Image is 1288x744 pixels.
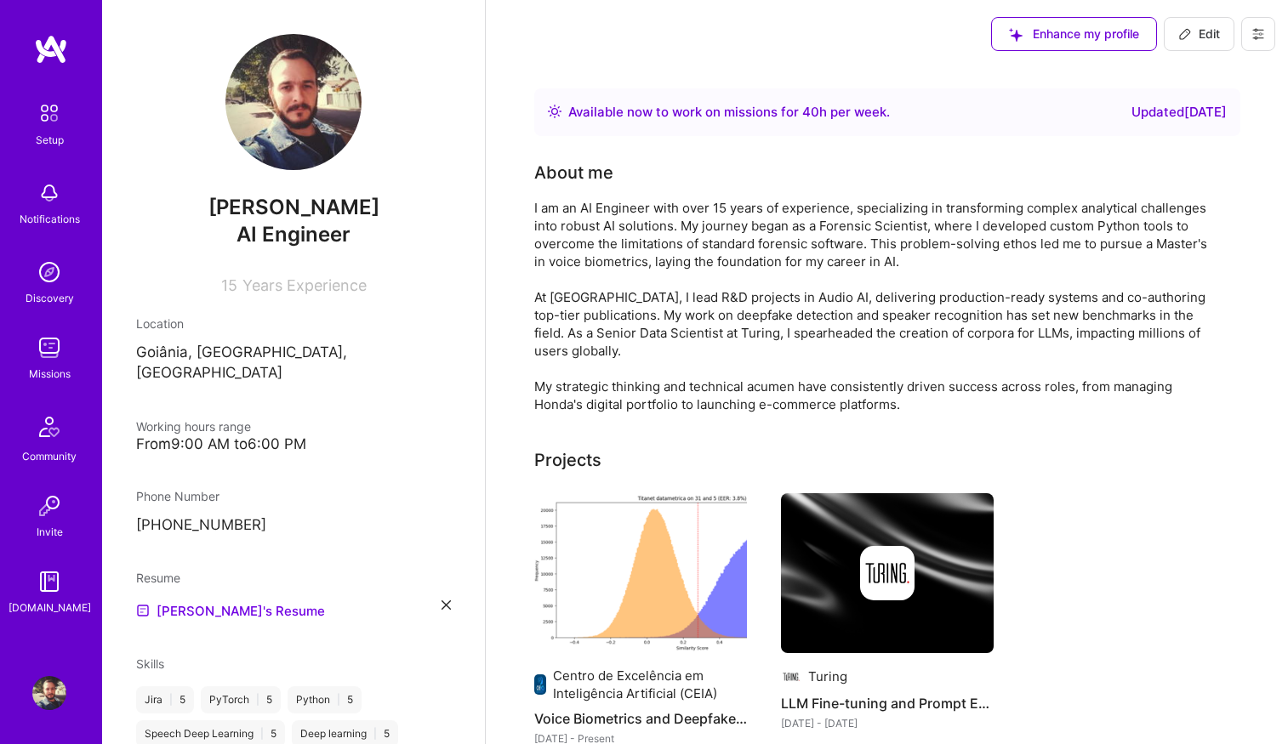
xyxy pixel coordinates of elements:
img: Availability [548,105,561,118]
img: bell [32,176,66,210]
div: About me [534,160,613,185]
img: Invite [32,489,66,523]
div: Location [136,315,451,332]
h4: Voice Biometrics and Deepfake Detection System [534,707,747,730]
button: Edit [1164,17,1234,51]
div: Python 5 [288,686,362,713]
div: Updated [DATE] [1131,102,1227,122]
div: Projects [534,447,601,473]
span: Phone Number [136,489,219,503]
p: [PHONE_NUMBER] [136,515,451,536]
a: [PERSON_NAME]'s Resume [136,600,325,621]
i: icon SuggestedTeams [1009,28,1023,42]
span: | [337,693,340,707]
img: Community [29,406,70,447]
div: Invite [37,523,63,541]
h4: LLM Fine-tuning and Prompt Engineering [781,692,994,714]
span: | [169,693,173,707]
img: setup [31,95,67,131]
a: User Avatar [28,676,71,710]
img: Company logo [534,674,547,695]
div: Community [22,447,77,465]
span: Years Experience [242,276,367,294]
div: Discovery [26,289,74,307]
img: User Avatar [32,676,66,710]
div: I am an AI Engineer with over 15 years of experience, specializing in transforming complex analyt... [534,199,1215,413]
img: cover [781,493,994,653]
div: From 9:00 AM to 6:00 PM [136,435,451,453]
p: Goiânia, [GEOGRAPHIC_DATA], [GEOGRAPHIC_DATA] [136,343,451,383]
span: | [373,727,377,741]
img: discovery [32,255,66,289]
span: | [260,727,264,741]
span: Resume [136,571,180,585]
span: | [256,693,259,707]
img: logo [34,34,68,65]
img: Resume [136,604,150,617]
div: [DATE] - [DATE] [781,714,994,732]
div: Available now to work on missions for h per week . [568,102,890,122]
span: Working hours range [136,419,251,434]
img: Voice Biometrics and Deepfake Detection System [534,493,747,653]
img: Company logo [860,546,915,600]
div: [DOMAIN_NAME] [9,599,91,616]
span: AI Engineer [237,222,350,247]
span: 15 [221,276,237,294]
img: teamwork [32,331,66,365]
div: Setup [36,131,64,149]
img: Company logo [781,667,801,687]
span: Enhance my profile [1009,26,1139,43]
img: guide book [32,565,66,599]
span: [PERSON_NAME] [136,195,451,220]
button: Enhance my profile [991,17,1157,51]
span: Skills [136,656,164,671]
div: Turing [808,667,847,685]
span: 40 [802,104,819,120]
i: icon Close [442,600,451,610]
span: Edit [1178,26,1220,43]
div: PyTorch 5 [201,686,281,713]
div: Jira 5 [136,686,194,713]
img: User Avatar [225,34,362,170]
div: Missions [29,365,71,383]
div: Centro de Excelência em Inteligência Artificial (CEIA) [553,667,746,702]
div: Notifications [20,210,80,228]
